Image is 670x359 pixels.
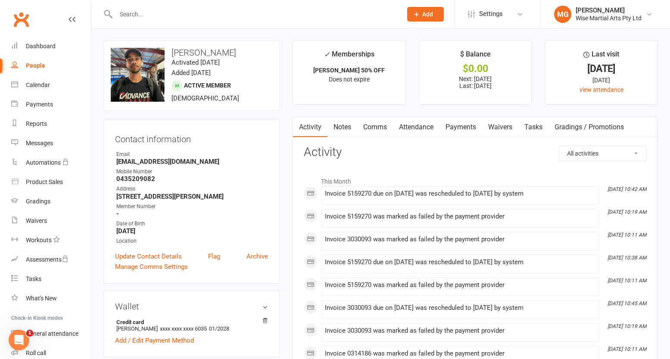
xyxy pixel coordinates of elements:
div: Reports [26,120,47,127]
div: Assessments [26,256,69,263]
i: [DATE] 10:19 AM [608,209,646,215]
div: [DATE] [553,64,650,73]
a: Gradings [11,192,91,211]
div: Product Sales [26,178,63,185]
strong: Credit card [116,319,264,325]
div: Invoice 5159270 due on [DATE] was rescheduled to [DATE] by system [325,190,595,197]
a: Add / Edit Payment Method [115,335,194,346]
div: [PERSON_NAME] [576,6,642,14]
div: Wise Martial Arts Pty Ltd [576,14,642,22]
a: view attendance [580,86,623,93]
a: Clubworx [10,9,32,30]
a: Messages [11,134,91,153]
div: Invoice 5159270 was marked as failed by the payment provider [325,213,595,220]
div: Roll call [26,350,46,356]
div: Mobile Number [116,168,268,176]
div: Member Number [116,203,268,211]
li: This Month [304,172,647,186]
strong: [DATE] [116,227,268,235]
strong: 0435209082 [116,175,268,183]
div: Email [116,150,268,159]
p: Next: [DATE] Last: [DATE] [427,75,524,89]
div: Workouts [26,237,52,243]
span: 1 [26,330,33,337]
div: Tasks [26,275,41,282]
i: ✓ [324,50,330,59]
div: Calendar [26,81,50,88]
div: Memberships [324,49,374,65]
div: Invoice 0314186 was marked as failed by the payment provider [325,350,595,357]
h3: [PERSON_NAME] [111,48,272,57]
a: Reports [11,114,91,134]
i: [DATE] 10:11 AM [608,278,646,284]
a: Attendance [393,117,439,137]
div: Invoice 3030093 was marked as failed by the payment provider [325,236,595,243]
span: xxxx xxxx xxxx 6035 [160,325,207,332]
a: Assessments [11,250,91,269]
a: Payments [439,117,482,137]
a: Product Sales [11,172,91,192]
h3: Wallet [115,302,268,311]
strong: [PERSON_NAME] 50% OFF [313,67,385,74]
a: What's New [11,289,91,308]
h3: Activity [304,146,647,159]
a: Update Contact Details [115,251,182,262]
strong: [EMAIL_ADDRESS][DOMAIN_NAME] [116,158,268,165]
div: Gradings [26,198,50,205]
iframe: Intercom live chat [9,330,29,350]
a: Tasks [11,269,91,289]
a: Flag [208,251,220,262]
a: Workouts [11,231,91,250]
div: Messages [26,140,53,147]
a: Gradings / Promotions [548,117,630,137]
a: Notes [327,117,357,137]
div: $ Balance [460,49,491,64]
div: General attendance [26,330,78,337]
div: $0.00 [427,64,524,73]
a: Automations [11,153,91,172]
div: Payments [26,101,53,108]
div: Invoice 5159270 due on [DATE] was rescheduled to [DATE] by system [325,259,595,266]
i: [DATE] 10:38 AM [608,255,646,261]
a: Manage Comms Settings [115,262,188,272]
a: Activity [293,117,327,137]
i: [DATE] 10:42 AM [608,186,646,192]
span: Active member [184,82,231,89]
li: [PERSON_NAME] [115,318,268,333]
a: Calendar [11,75,91,95]
span: [DEMOGRAPHIC_DATA] [171,94,239,102]
div: What's New [26,295,57,302]
div: Address [116,185,268,193]
a: Waivers [482,117,518,137]
div: Waivers [26,217,47,224]
button: Add [407,7,444,22]
div: Automations [26,159,61,166]
span: 01/2028 [209,325,229,332]
h3: Contact information [115,131,268,144]
span: Does not expire [329,76,370,83]
a: Archive [246,251,268,262]
div: Date of Birth [116,220,268,228]
i: [DATE] 10:11 AM [608,346,646,352]
time: Activated [DATE] [171,59,220,66]
input: Search... [113,8,396,20]
a: Dashboard [11,37,91,56]
div: Invoice 3030093 was marked as failed by the payment provider [325,327,595,334]
i: [DATE] 10:45 AM [608,300,646,306]
div: MG [554,6,571,23]
img: image1736146966.png [111,48,165,102]
div: People [26,62,45,69]
i: [DATE] 10:11 AM [608,232,646,238]
div: Last visit [583,49,619,64]
a: Payments [11,95,91,114]
span: Settings [479,4,503,24]
div: Invoice 5159270 was marked as failed by the payment provider [325,281,595,289]
time: Added [DATE] [171,69,211,77]
div: [DATE] [553,75,650,85]
div: Dashboard [26,43,56,50]
strong: [STREET_ADDRESS][PERSON_NAME] [116,193,268,200]
strong: - [116,210,268,218]
a: Waivers [11,211,91,231]
div: Location [116,237,268,245]
a: General attendance kiosk mode [11,324,91,343]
